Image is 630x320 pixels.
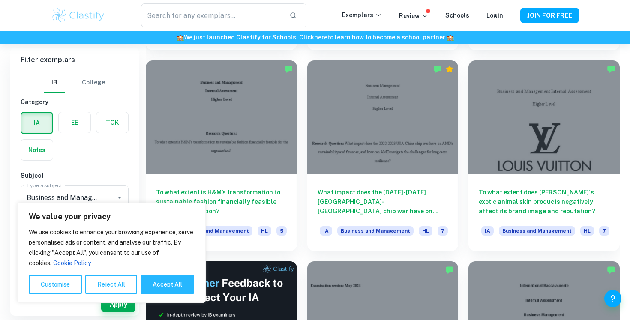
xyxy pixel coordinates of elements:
button: JOIN FOR FREE [520,8,579,23]
input: Search for any exemplars... [141,3,282,27]
button: IB [44,72,65,93]
h6: We just launched Clastify for Schools. Click to learn how to become a school partner. [2,33,628,42]
a: Schools [445,12,469,19]
img: Marked [433,65,442,73]
h6: Filter exemplars [10,48,139,72]
span: HL [419,226,432,236]
label: Type a subject [27,182,62,189]
span: 7 [438,226,448,236]
button: Open [114,191,126,203]
span: 7 [599,226,609,236]
h6: What impact does the [DATE]-[DATE] [GEOGRAPHIC_DATA]-[GEOGRAPHIC_DATA] chip war have on AMD's sus... [318,188,448,216]
div: Premium [445,65,454,73]
span: 🏫 [447,34,454,41]
span: 🏫 [177,34,184,41]
p: Review [399,11,428,21]
img: Marked [445,266,454,274]
h6: Subject [21,171,129,180]
a: Login [486,12,503,19]
span: IA [320,226,332,236]
a: What impact does the [DATE]-[DATE] [GEOGRAPHIC_DATA]-[GEOGRAPHIC_DATA] chip war have on AMD's sus... [307,60,459,251]
div: Filter type choice [44,72,105,93]
p: We use cookies to enhance your browsing experience, serve personalised ads or content, and analys... [29,227,194,268]
a: To what extent is H&M’s transformation to sustainable fashion financially feasible for the organi... [146,60,297,251]
p: Exemplars [342,10,382,20]
button: Apply [101,297,135,312]
button: Customise [29,275,82,294]
img: Marked [284,65,293,73]
img: Clastify logo [51,7,105,24]
img: Marked [607,65,615,73]
span: Business and Management [337,226,414,236]
a: To what extent does [PERSON_NAME]‘s exotic animal skin products negatively affect its brand image... [468,60,620,251]
button: Reject All [85,275,137,294]
button: Accept All [141,275,194,294]
span: HL [258,226,271,236]
h6: To what extent is H&M’s transformation to sustainable fashion financially feasible for the organi... [156,188,287,216]
button: TOK [96,112,128,133]
span: Business and Management [499,226,575,236]
button: College [82,72,105,93]
button: IA [21,113,52,133]
span: Business and Management [176,226,252,236]
p: We value your privacy [29,212,194,222]
span: IA [481,226,494,236]
span: 5 [276,226,287,236]
h6: Category [21,97,129,107]
span: HL [580,226,594,236]
button: EE [59,112,90,133]
h6: To what extent does [PERSON_NAME]‘s exotic animal skin products negatively affect its brand image... [479,188,609,216]
img: Marked [607,266,615,274]
button: Notes [21,140,53,160]
a: Cookie Policy [53,259,91,267]
button: Help and Feedback [604,290,621,307]
a: here [314,34,327,41]
div: We value your privacy [17,203,206,303]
